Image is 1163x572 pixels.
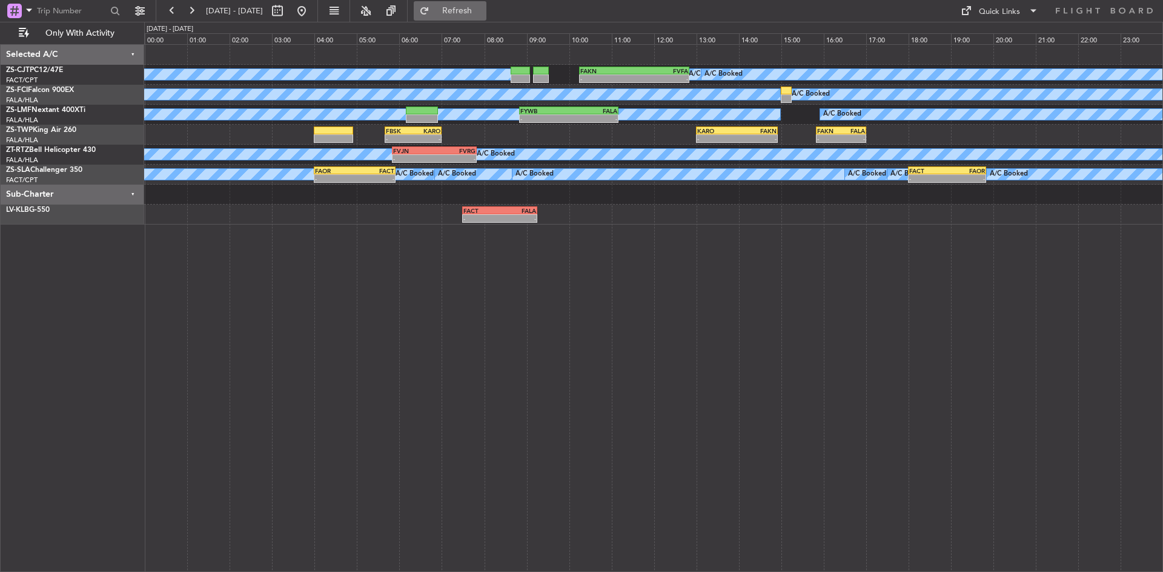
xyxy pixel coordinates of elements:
button: Quick Links [955,1,1044,21]
div: - [355,175,394,182]
div: - [413,135,440,142]
div: FALA [841,127,864,134]
div: 04:00 [314,33,357,44]
a: ZT-RTZBell Helicopter 430 [6,146,96,154]
span: ZS-LMF [6,107,31,114]
div: 12:00 [654,33,697,44]
a: FACT/CPT [6,76,38,85]
div: - [315,175,354,182]
div: FALA [569,107,617,114]
span: ZT-RTZ [6,146,29,154]
div: - [909,175,947,182]
div: FACT [463,207,500,214]
div: - [697,135,737,142]
div: 23:00 [1121,33,1163,44]
div: 14:00 [739,33,781,44]
span: LV-KLB [6,206,29,214]
a: ZS-TWPKing Air 260 [6,127,76,134]
div: FAKN [580,67,634,74]
span: Refresh [432,7,483,15]
div: FALA [500,207,536,214]
div: 05:00 [357,33,399,44]
a: FALA/HLA [6,156,38,165]
div: A/C Booked [848,165,886,183]
a: FACT/CPT [6,176,38,185]
span: ZS-SLA [6,166,30,174]
span: ZS-CJT [6,67,30,74]
div: FAKN [817,127,841,134]
div: FVRG [434,147,475,154]
a: FALA/HLA [6,96,38,105]
div: 21:00 [1036,33,1078,44]
span: [DATE] - [DATE] [206,5,263,16]
a: ZS-CJTPC12/47E [6,67,63,74]
div: A/C Booked [890,165,929,183]
div: 02:00 [230,33,272,44]
div: - [580,75,634,82]
div: 06:00 [399,33,442,44]
div: 07:00 [442,33,484,44]
div: 03:00 [272,33,314,44]
div: FYWB [520,107,569,114]
a: ZS-FCIFalcon 900EX [6,87,74,94]
div: - [569,115,617,122]
div: 10:00 [569,33,612,44]
div: - [434,155,475,162]
div: [DATE] - [DATE] [147,24,193,35]
div: 16:00 [824,33,866,44]
div: A/C Booked [515,165,554,183]
div: FVJN [393,147,434,154]
div: A/C Booked [396,165,434,183]
div: 18:00 [909,33,951,44]
div: A/C Booked [438,165,476,183]
div: 15:00 [781,33,824,44]
div: 17:00 [866,33,909,44]
div: - [520,115,569,122]
a: FALA/HLA [6,116,38,125]
div: - [463,215,500,222]
button: Refresh [414,1,486,21]
div: FAOR [947,167,985,174]
span: ZS-TWP [6,127,33,134]
div: - [500,215,536,222]
a: ZS-LMFNextant 400XTi [6,107,85,114]
div: 22:00 [1078,33,1121,44]
div: A/C Booked [792,85,830,104]
div: 09:00 [527,33,569,44]
div: FACT [355,167,394,174]
div: FVFA [634,67,688,74]
div: 20:00 [993,33,1036,44]
div: - [393,155,434,162]
div: 19:00 [951,33,993,44]
div: 13:00 [697,33,739,44]
div: FAOR [315,167,354,174]
div: - [737,135,776,142]
div: A/C Booked [704,65,743,84]
div: A/C Booked [990,165,1028,183]
div: KARO [413,127,440,134]
div: A/C Booked [823,105,861,123]
div: FBSK [386,127,413,134]
input: Trip Number [37,2,107,20]
button: Only With Activity [13,24,131,43]
div: 00:00 [145,33,187,44]
div: KARO [697,127,737,134]
div: - [634,75,688,82]
div: Quick Links [979,6,1020,18]
div: - [947,175,985,182]
a: ZS-SLAChallenger 350 [6,166,82,174]
div: - [841,135,864,142]
div: A/C Booked [477,145,515,163]
a: LV-KLBG-550 [6,206,50,214]
span: Only With Activity [31,29,128,38]
div: - [817,135,841,142]
span: ZS-FCI [6,87,28,94]
div: - [386,135,413,142]
div: 01:00 [187,33,230,44]
div: FAKN [737,127,776,134]
div: FACT [909,167,947,174]
div: 08:00 [485,33,527,44]
a: FALA/HLA [6,136,38,145]
div: 11:00 [612,33,654,44]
